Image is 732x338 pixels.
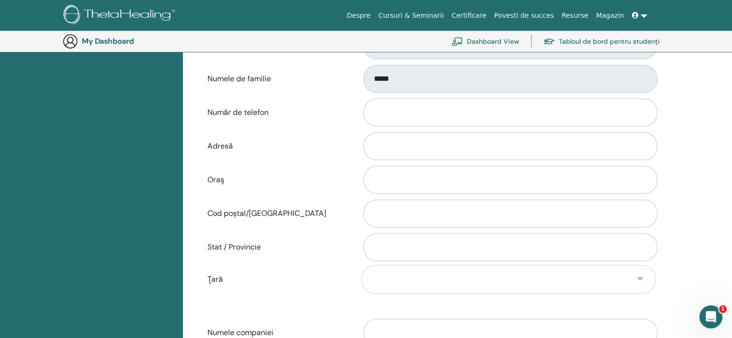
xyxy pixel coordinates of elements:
[543,31,660,52] a: Tabloul de bord pentru studenți
[592,7,628,25] a: Magazin
[451,37,463,46] img: chalkboard-teacher.svg
[200,103,354,122] label: Număr de telefon
[699,305,722,328] iframe: Intercom live chat
[200,70,354,88] label: Numele de familie
[374,7,448,25] a: Cursuri & Seminarii
[490,7,558,25] a: Povesti de succes
[200,137,354,155] label: Adresă
[451,31,519,52] a: Dashboard View
[200,238,354,256] label: Stat / Provincie
[63,34,78,49] img: generic-user-icon.jpg
[64,5,179,26] img: logo.png
[558,7,592,25] a: Resurse
[200,204,354,223] label: Cod poștal/[GEOGRAPHIC_DATA]
[719,305,727,313] span: 1
[200,171,354,189] label: Oraş
[448,7,490,25] a: Certificare
[343,7,374,25] a: Despre
[82,37,178,46] h3: My Dashboard
[200,270,354,288] label: Ţară
[543,38,555,46] img: graduation-cap.svg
